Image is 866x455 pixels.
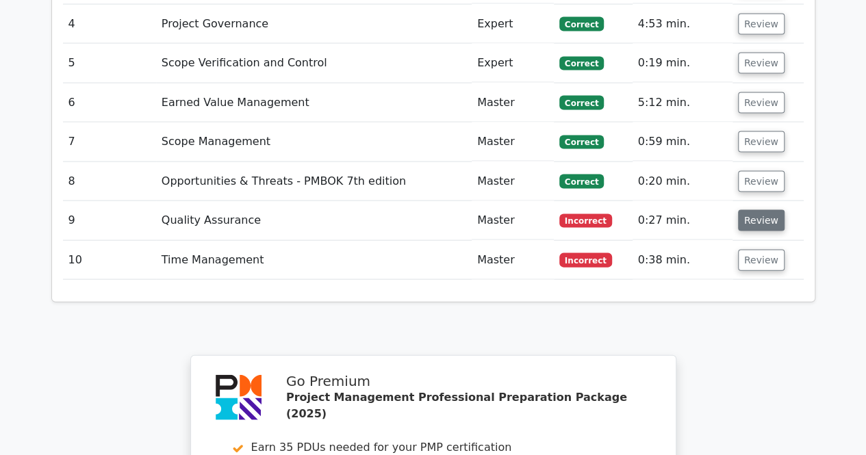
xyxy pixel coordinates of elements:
[156,201,472,240] td: Quality Assurance
[738,92,785,114] button: Review
[738,171,785,192] button: Review
[559,57,604,70] span: Correct
[472,122,554,161] td: Master
[559,253,612,267] span: Incorrect
[63,83,156,122] td: 6
[63,5,156,44] td: 4
[156,162,472,201] td: Opportunities & Threats - PMBOK 7th edition
[633,44,733,83] td: 0:19 min.
[156,122,472,161] td: Scope Management
[633,5,733,44] td: 4:53 min.
[559,96,604,109] span: Correct
[156,44,472,83] td: Scope Verification and Control
[738,53,785,74] button: Review
[156,241,472,280] td: Time Management
[472,83,554,122] td: Master
[738,210,785,231] button: Review
[559,17,604,31] span: Correct
[156,5,472,44] td: Project Governance
[559,214,612,228] span: Incorrect
[559,174,604,188] span: Correct
[633,241,733,280] td: 0:38 min.
[63,162,156,201] td: 8
[472,201,554,240] td: Master
[63,241,156,280] td: 10
[472,5,554,44] td: Expert
[738,250,785,271] button: Review
[156,83,472,122] td: Earned Value Management
[633,122,733,161] td: 0:59 min.
[472,241,554,280] td: Master
[738,131,785,153] button: Review
[633,83,733,122] td: 5:12 min.
[633,162,733,201] td: 0:20 min.
[559,135,604,149] span: Correct
[633,201,733,240] td: 0:27 min.
[472,162,554,201] td: Master
[63,201,156,240] td: 9
[63,122,156,161] td: 7
[63,44,156,83] td: 5
[738,14,785,35] button: Review
[472,44,554,83] td: Expert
